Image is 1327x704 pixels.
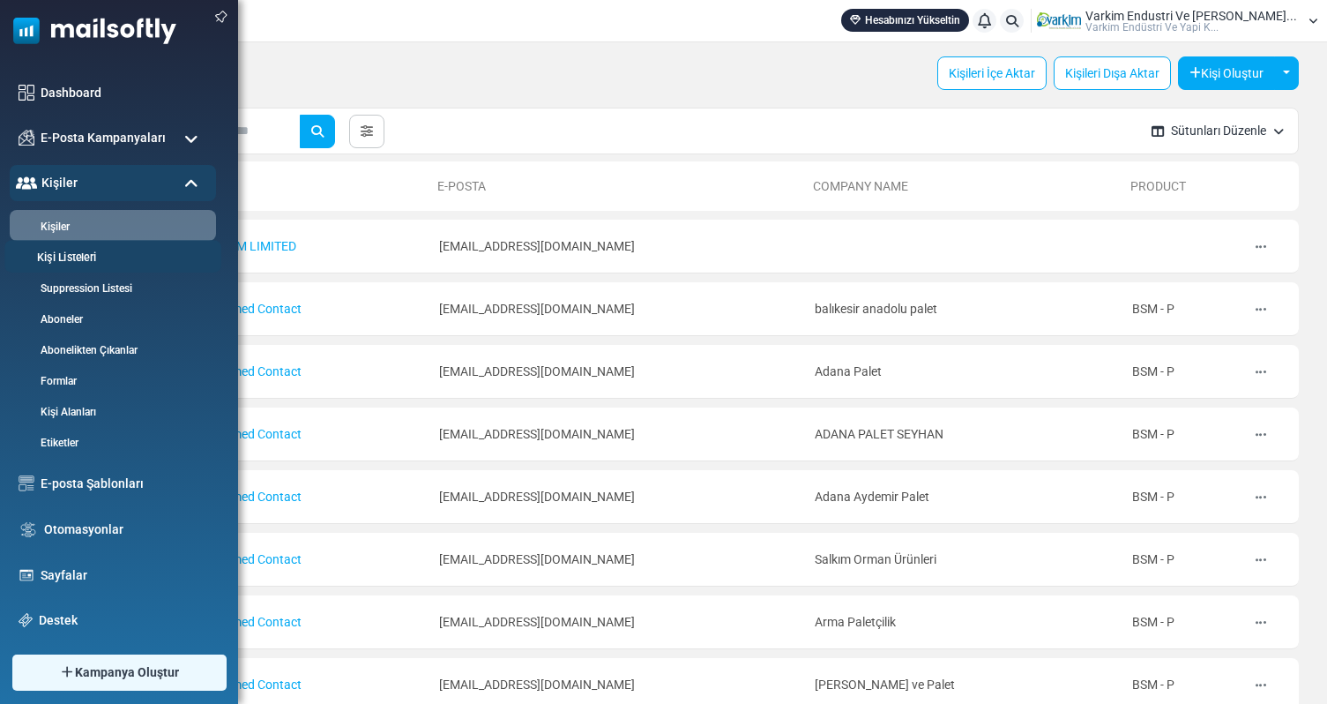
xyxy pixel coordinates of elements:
[202,364,302,378] a: Unnamed Contact
[430,533,806,587] td: [EMAIL_ADDRESS][DOMAIN_NAME]
[813,179,908,193] a: Company Name
[430,345,806,399] td: [EMAIL_ADDRESS][DOMAIN_NAME]
[19,130,34,146] img: campaigns-icon.png
[437,179,486,193] a: E-Posta
[1123,595,1246,649] td: BSM - P
[430,220,806,273] td: [EMAIL_ADDRESS][DOMAIN_NAME]
[430,282,806,336] td: [EMAIL_ADDRESS][DOMAIN_NAME]
[1085,22,1219,33] span: Varki̇m Endüstri̇ Ve Yapi K...
[10,404,212,420] a: Kişi Alanları
[19,520,38,540] img: workflow.svg
[41,475,207,493] a: E-posta Şablonları
[1123,470,1246,524] td: BSM - P
[202,427,302,441] a: Unnamed Contact
[10,281,212,296] a: Suppression Listesi
[813,179,908,193] span: translation missing: tr.crm_contacts.form.list_header.company_name
[806,533,1122,587] td: Salkım Orman Ürünleri
[1123,282,1246,336] td: BSM - P
[1123,533,1246,587] td: BSM - P
[937,56,1047,90] a: Kişileri İçe Aktar
[10,373,212,389] a: Formlar
[806,282,1122,336] td: balıkesir anadolu palet
[10,342,212,358] a: Abonelikten Çıkanlar
[1130,179,1186,193] span: translation missing: tr.crm_contacts.form.list_header.Product
[1123,408,1246,461] td: BSM - P
[44,521,207,539] a: Otomasyonlar
[16,176,37,189] img: contacts-icon-active.svg
[10,435,212,451] a: Etiketler
[1085,10,1297,22] span: Varkim Endustri Ve [PERSON_NAME]...
[41,174,78,192] span: Kişiler
[19,476,34,491] img: email-templates-icon.svg
[202,615,302,629] a: Unnamed Contact
[841,9,969,32] a: Hesabınızı Yükseltin
[1037,8,1081,34] img: User Logo
[430,470,806,524] td: [EMAIL_ADDRESS][DOMAIN_NAME]
[806,408,1122,461] td: ADANA PALET SEYHAN
[202,239,296,253] a: VARKIM LIMITED
[202,552,302,566] a: Unnamed Contact
[806,595,1122,649] td: Arma Paletçilik
[10,311,212,327] a: Aboneler
[41,84,207,102] a: Dashboard
[41,566,207,585] a: Sayfalar
[75,663,179,682] span: Kampanya Oluştur
[19,85,34,101] img: dashboard-icon.svg
[1054,56,1171,90] a: Kişileri Dışa Aktar
[19,567,34,583] img: landing_pages.svg
[4,250,216,266] a: Kişi Listeleri
[1037,8,1318,34] a: User Logo Varkim Endustri Ve [PERSON_NAME]... Varki̇m Endüstri̇ Ve Yapi K...
[41,129,166,147] span: E-Posta Kampanyaları
[430,595,806,649] td: [EMAIL_ADDRESS][DOMAIN_NAME]
[202,302,302,316] a: Unnamed Contact
[202,678,302,692] a: Unnamed Contact
[19,613,33,627] img: support-icon.svg
[1178,56,1275,90] button: Kişi Oluştur
[1130,179,1186,193] a: Product
[1137,108,1298,154] button: Sütunları Düzenle
[10,219,212,235] a: Kişiler
[430,408,806,461] td: [EMAIL_ADDRESS][DOMAIN_NAME]
[1123,345,1246,399] td: BSM - P
[806,345,1122,399] td: Adana Palet
[806,470,1122,524] td: Adana Aydemir Palet
[39,611,207,630] a: Destek
[202,490,302,504] a: Unnamed Contact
